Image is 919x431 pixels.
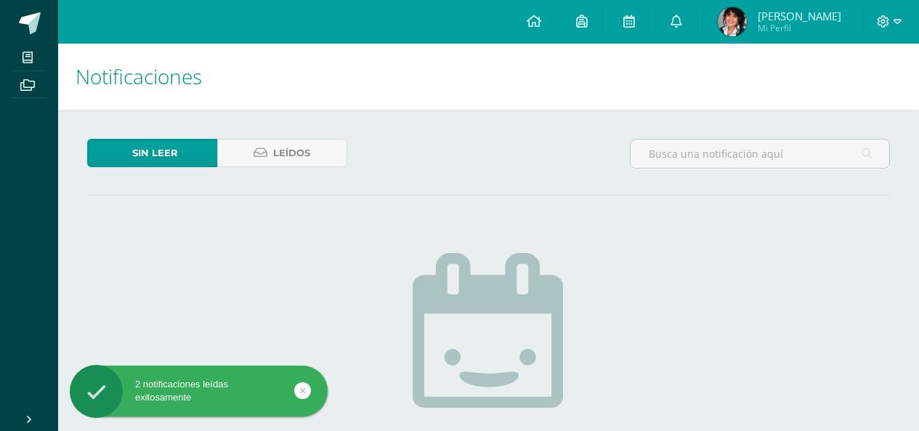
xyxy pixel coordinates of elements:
[758,22,841,34] span: Mi Perfil
[273,140,310,166] span: Leídos
[132,140,178,166] span: Sin leer
[718,7,747,36] img: f22d1fbec2e0104d1ae189aa0c628e81.png
[631,140,889,168] input: Busca una notificación aquí
[87,139,217,167] a: Sin leer
[76,63,202,90] span: Notificaciones
[758,9,841,23] span: [PERSON_NAME]
[70,378,328,404] div: 2 notificaciones leídas exitosamente
[217,139,347,167] a: Leídos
